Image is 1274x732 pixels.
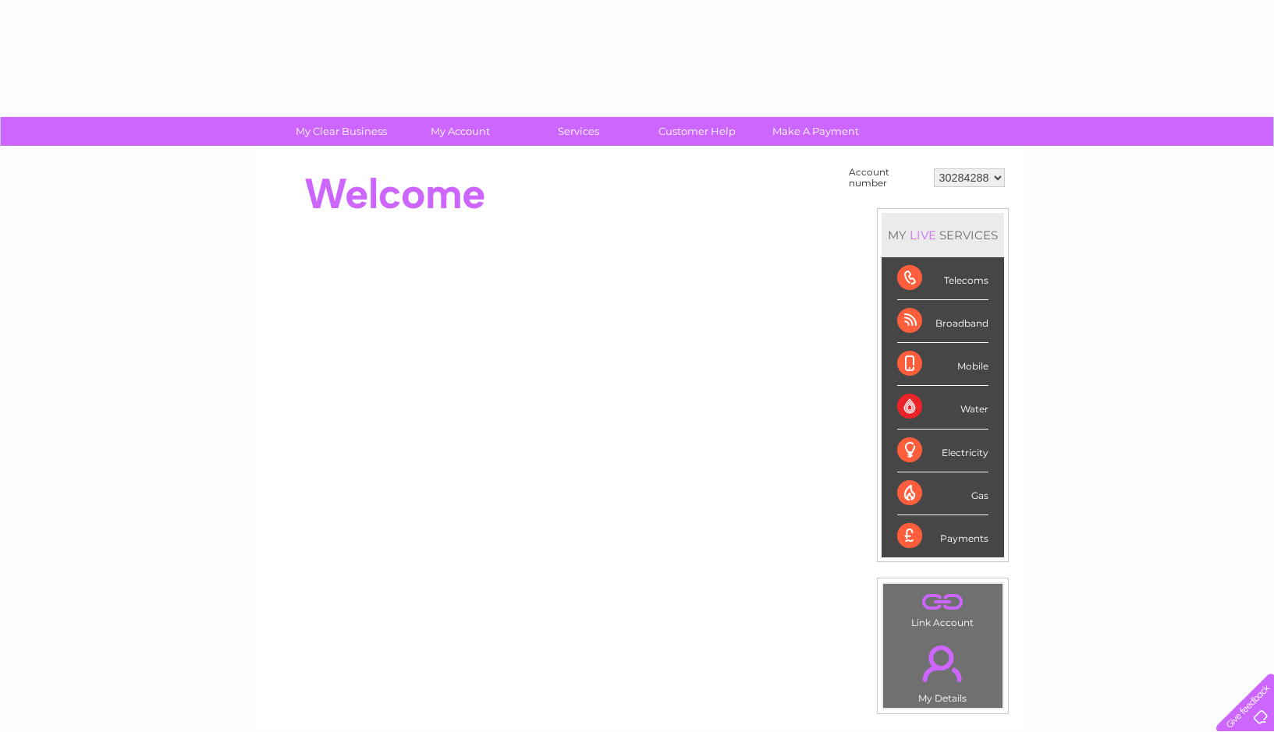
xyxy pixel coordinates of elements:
div: Broadband [897,300,988,343]
td: My Details [882,632,1003,709]
div: Mobile [897,343,988,386]
div: Electricity [897,430,988,472]
div: MY SERVICES [882,213,1004,257]
a: Make A Payment [751,117,880,146]
a: Customer Help [633,117,761,146]
div: Telecoms [897,257,988,300]
td: Account number [845,163,930,193]
a: . [887,636,999,691]
div: Payments [897,515,988,557]
div: Gas [897,472,988,515]
a: My Clear Business [277,117,406,146]
div: LIVE [907,228,939,242]
a: Services [514,117,643,146]
a: . [887,588,999,615]
div: Water [897,386,988,429]
td: Link Account [882,583,1003,632]
a: My Account [396,117,524,146]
